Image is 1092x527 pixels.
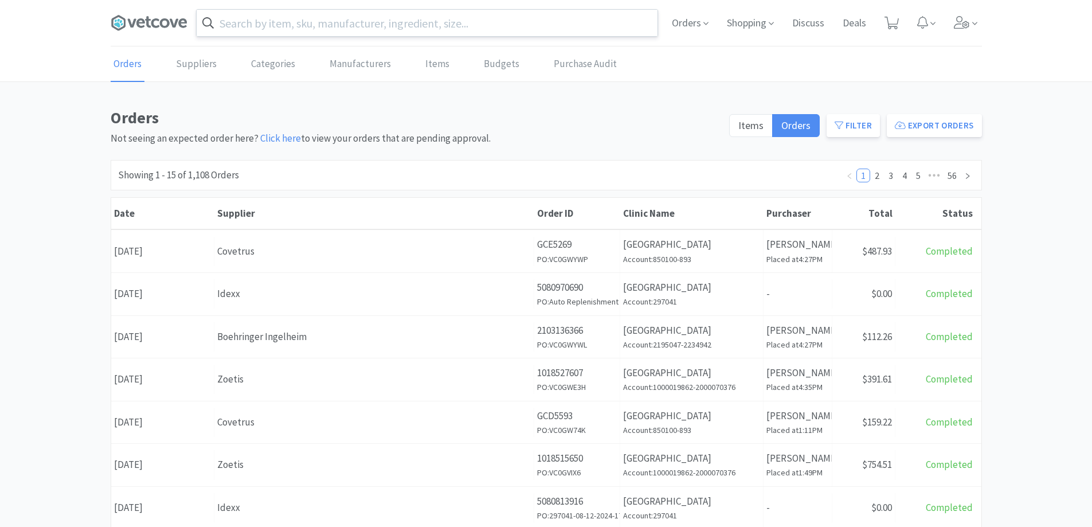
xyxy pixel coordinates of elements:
p: 1018527607 [537,365,617,381]
h6: Placed at 1:11PM [766,424,829,436]
h6: Placed at 4:27PM [766,253,829,266]
p: [GEOGRAPHIC_DATA] [623,237,760,252]
input: Search by item, sku, manufacturer, ingredient, size... [197,10,657,36]
p: [GEOGRAPHIC_DATA] [623,365,760,381]
div: Covetrus [217,415,531,430]
h6: Account: 1000019862-2000070376 [623,381,760,393]
span: Completed [926,245,973,257]
p: GCD5593 [537,408,617,424]
p: - [766,500,829,516]
div: Zoetis [217,457,531,473]
p: [GEOGRAPHIC_DATA] [623,280,760,295]
li: 1 [856,169,870,182]
button: Filter [827,114,880,137]
span: Orders [781,119,811,132]
p: 5080813916 [537,494,617,509]
div: Date [114,207,212,220]
li: 5 [911,169,925,182]
h6: Account: 297041 [623,295,760,308]
a: 56 [944,169,960,182]
p: [PERSON_NAME] [766,323,829,338]
div: [DATE] [111,322,214,352]
h1: Orders [111,105,722,131]
a: 5 [912,169,925,182]
p: [GEOGRAPHIC_DATA] [623,494,760,509]
div: Idexx [217,500,531,516]
h6: Account: 1000019862-2000070376 [623,466,760,479]
a: Suppliers [173,47,220,82]
span: Completed [926,287,973,300]
p: [GEOGRAPHIC_DATA] [623,451,760,466]
p: [PERSON_NAME] [766,237,829,252]
i: icon: right [964,173,971,179]
div: Purchaser [766,207,829,220]
div: [DATE] [111,493,214,522]
p: 1018515650 [537,451,617,466]
a: Purchase Audit [551,47,620,82]
span: Completed [926,458,973,471]
div: Order ID [537,207,617,220]
div: Zoetis [217,372,531,387]
span: Items [738,119,764,132]
li: Previous Page [843,169,856,182]
a: 3 [884,169,897,182]
a: Deals [838,18,871,29]
p: 2103136366 [537,323,617,338]
div: Not seeing an expected order here? to view your orders that are pending approval. [111,105,722,146]
a: Click here [260,132,301,145]
div: Idexx [217,286,531,302]
div: Status [898,207,973,220]
span: Completed [926,501,973,514]
h6: PO: VC0GWYWP [537,253,617,266]
div: Total [835,207,893,220]
span: $112.26 [862,330,892,343]
li: 2 [870,169,884,182]
h6: PO: VC0GWE3H [537,381,617,393]
span: $159.22 [862,416,892,428]
p: [PERSON_NAME] [766,365,829,381]
a: Orders [111,47,144,82]
p: [GEOGRAPHIC_DATA] [623,323,760,338]
div: Boehringer Ingelheim [217,329,531,345]
div: [DATE] [111,450,214,479]
p: [GEOGRAPHIC_DATA] [623,408,760,424]
li: Next 5 Pages [925,169,944,182]
span: ••• [925,169,944,182]
i: icon: left [846,173,853,179]
a: Categories [248,47,298,82]
li: 4 [898,169,911,182]
li: Next Page [961,169,974,182]
span: Completed [926,330,973,343]
h6: Placed at 1:49PM [766,466,829,479]
div: Covetrus [217,244,531,259]
p: GCE5269 [537,237,617,252]
p: [PERSON_NAME] [766,451,829,466]
div: Supplier [217,207,531,220]
div: [DATE] [111,237,214,266]
div: [DATE] [111,408,214,437]
h6: PO: VC0GWYWL [537,338,617,351]
h6: PO: VC0GW74K [537,424,617,436]
a: Budgets [481,47,522,82]
a: Discuss [788,18,829,29]
a: Items [422,47,452,82]
a: 1 [857,169,870,182]
span: $487.93 [862,245,892,257]
h6: PO: VC0GVIX6 [537,466,617,479]
span: $391.61 [862,373,892,385]
button: Export Orders [887,114,982,137]
p: [PERSON_NAME] [766,408,829,424]
span: Completed [926,373,973,385]
h6: PO: Auto Replenishment Order [537,295,617,308]
h6: Account: 2195047-2234942 [623,338,760,351]
a: 2 [871,169,883,182]
a: Manufacturers [327,47,394,82]
h6: Placed at 4:35PM [766,381,829,393]
span: $754.51 [862,458,892,471]
h6: Account: 850100-893 [623,424,760,436]
span: $0.00 [871,287,892,300]
div: [DATE] [111,279,214,309]
div: [DATE] [111,365,214,394]
li: 3 [884,169,898,182]
span: Completed [926,416,973,428]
